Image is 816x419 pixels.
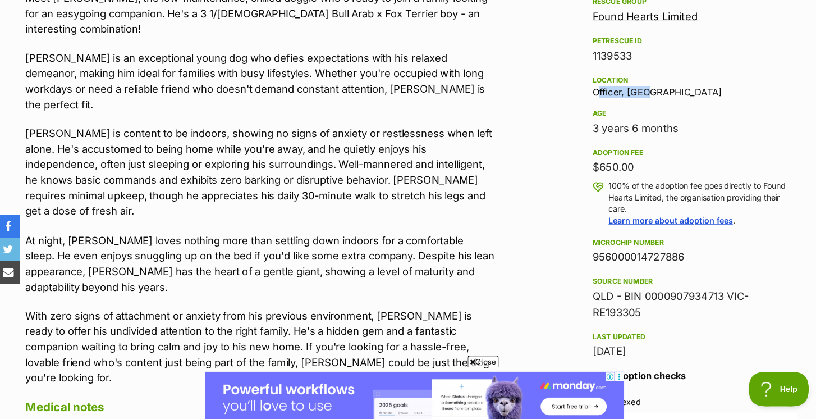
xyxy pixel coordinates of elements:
[581,35,781,44] div: PetRescue ID
[581,10,684,22] a: Found Hearts Limited
[581,324,781,333] div: Last updated
[581,74,781,83] div: Location
[581,360,781,374] h3: Pre-adoption checks
[28,227,486,288] p: At night, [PERSON_NAME] loves nothing more than settling down indoors for a comfortable sleep. He...
[204,363,612,413] iframe: Advertisement
[581,144,781,153] div: Adoption fee
[460,347,490,358] span: Close
[28,122,486,213] p: [PERSON_NAME] is content to be indoors, showing no signs of anxiety or restlessness when left alo...
[597,210,718,220] a: Learn more about adoption fees
[581,270,781,279] div: Source number
[596,407,638,418] div: Vaccinated
[581,232,781,241] div: Microchip number
[581,106,781,115] div: Age
[28,390,486,404] h4: Medical notes
[28,300,486,376] p: With zero signs of attachment or anxiety from his previous environment, [PERSON_NAME] is ready to...
[581,156,781,171] div: $650.00
[581,281,781,313] div: QLD - BIN 0000907934713 VIC- RE193305
[581,243,781,259] div: 956000014727886
[28,49,486,110] p: [PERSON_NAME] is an exceptional young dog who defies expectations with his relaxed demeanor, maki...
[581,47,781,62] div: 1139533
[581,117,781,133] div: 3 years 6 months
[596,387,629,398] div: Desexed
[734,363,794,397] iframe: Help Scout Beacon - Open
[581,335,781,351] div: [DATE]
[581,71,781,95] div: Officer, [GEOGRAPHIC_DATA]
[597,176,781,221] p: 100% of the adoption fee goes directly to Found Hearts Limited, the organisation providing their ...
